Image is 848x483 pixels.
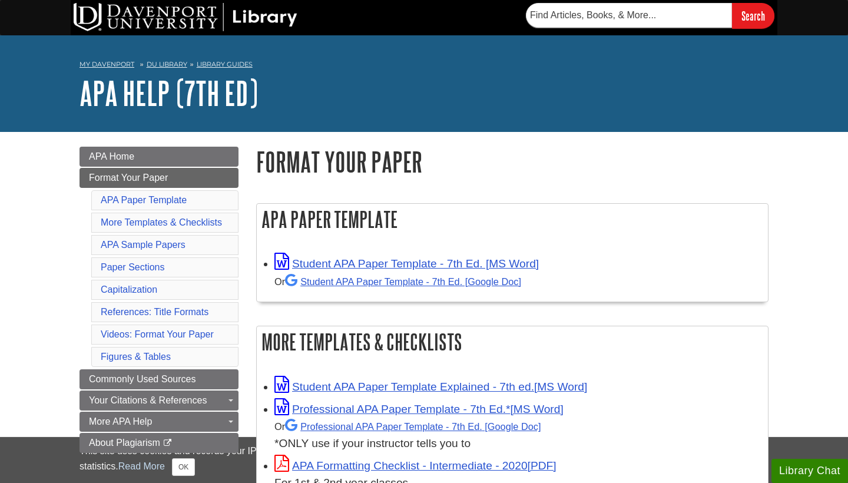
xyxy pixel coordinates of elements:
[163,439,173,447] i: This link opens in a new window
[79,59,134,70] a: My Davenport
[101,329,214,339] a: Videos: Format Your Paper
[274,421,541,432] small: Or
[147,60,187,68] a: DU Library
[79,391,238,411] a: Your Citations & References
[274,459,556,472] a: Link opens in new window
[79,433,238,453] a: About Plagiarism
[256,147,768,177] h1: Format Your Paper
[771,459,848,483] button: Library Chat
[526,3,774,28] form: Searches DU Library's articles, books, and more
[79,147,238,453] div: Guide Page Menu
[101,217,222,227] a: More Templates & Checklists
[274,418,762,452] div: *ONLY use if your instructor tells you to
[89,395,207,405] span: Your Citations & References
[101,284,157,295] a: Capitalization
[79,147,238,167] a: APA Home
[79,75,258,111] a: APA Help (7th Ed)
[89,173,168,183] span: Format Your Paper
[197,60,253,68] a: Library Guides
[285,276,521,287] a: Student APA Paper Template - 7th Ed. [Google Doc]
[89,374,196,384] span: Commonly Used Sources
[274,381,587,393] a: Link opens in new window
[101,240,185,250] a: APA Sample Papers
[274,276,521,287] small: Or
[101,352,171,362] a: Figures & Tables
[257,204,768,235] h2: APA Paper Template
[285,421,541,432] a: Professional APA Paper Template - 7th Ed.
[101,195,187,205] a: APA Paper Template
[101,262,165,272] a: Paper Sections
[79,369,238,389] a: Commonly Used Sources
[79,57,768,75] nav: breadcrumb
[732,3,774,28] input: Search
[257,326,768,358] h2: More Templates & Checklists
[526,3,732,28] input: Find Articles, Books, & More...
[101,307,208,317] a: References: Title Formats
[89,438,160,448] span: About Plagiarism
[79,412,238,432] a: More APA Help
[89,416,152,426] span: More APA Help
[89,151,134,161] span: APA Home
[274,403,564,415] a: Link opens in new window
[79,168,238,188] a: Format Your Paper
[274,257,539,270] a: Link opens in new window
[74,3,297,31] img: DU Library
